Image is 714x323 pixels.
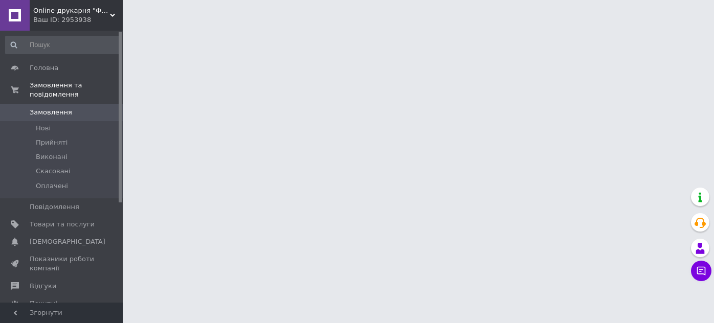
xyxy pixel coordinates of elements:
[36,152,68,161] span: Виконані
[36,124,51,133] span: Нові
[30,108,72,117] span: Замовлення
[36,138,68,147] span: Прийняті
[33,15,123,25] div: Ваш ID: 2953938
[30,81,123,99] span: Замовлення та повідомлення
[30,299,57,308] span: Покупці
[30,282,56,291] span: Відгуки
[36,181,68,191] span: Оплачені
[30,202,79,212] span: Повідомлення
[30,63,58,73] span: Головна
[30,255,95,273] span: Показники роботи компанії
[691,261,711,281] button: Чат з покупцем
[33,6,110,15] span: Online-друкарня "Формат плюс". ФОП Короткевич С.О.
[5,36,121,54] input: Пошук
[30,237,105,246] span: [DEMOGRAPHIC_DATA]
[36,167,71,176] span: Скасовані
[30,220,95,229] span: Товари та послуги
